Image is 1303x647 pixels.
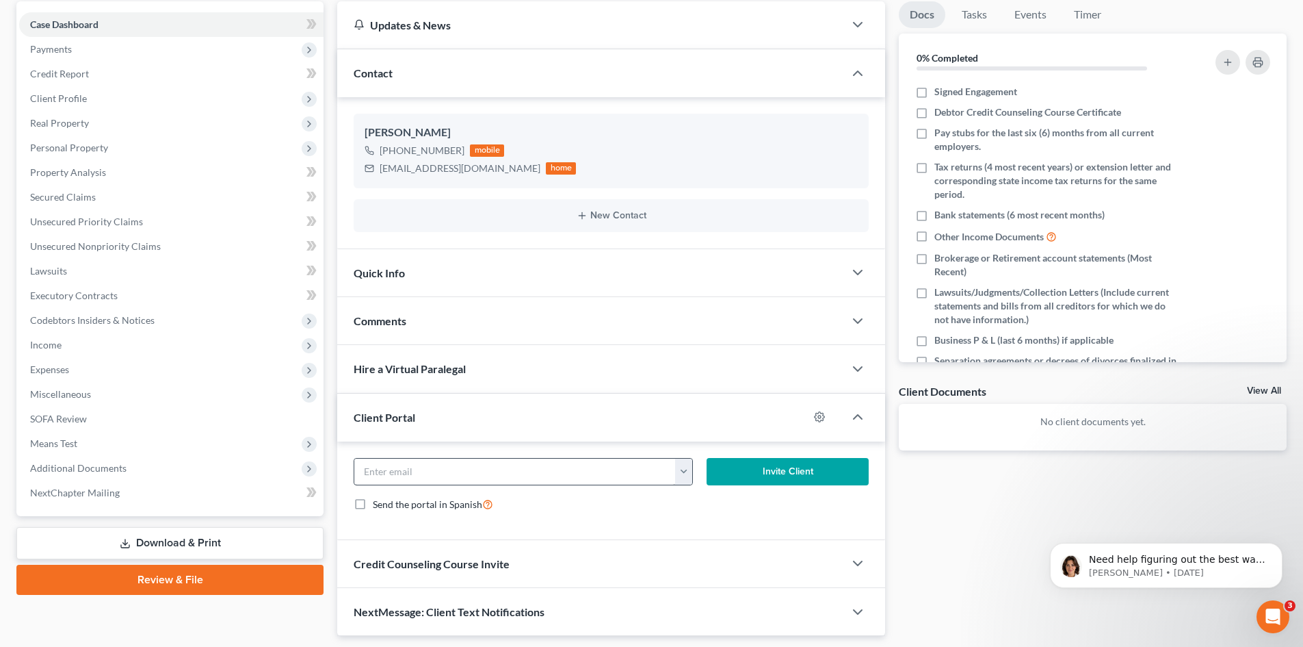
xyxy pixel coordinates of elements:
[19,481,324,505] a: NextChapter Mailing
[30,18,98,30] span: Case Dashboard
[19,210,324,234] a: Unsecured Priority Claims
[373,498,482,510] span: Send the portal in Spanish
[30,265,67,277] span: Lawsuits
[30,290,118,301] span: Executory Contracts
[16,565,324,595] a: Review & File
[30,166,106,178] span: Property Analysis
[30,339,62,351] span: Income
[934,160,1178,201] span: Tax returns (4 most recent years) or extension letter and corresponding state income tax returns ...
[354,266,405,279] span: Quick Info
[934,251,1178,279] span: Brokerage or Retirement account statements (Most Recent)
[354,557,510,570] span: Credit Counseling Course Invite
[546,162,576,175] div: home
[19,407,324,431] a: SOFA Review
[934,105,1121,119] span: Debtor Credit Counseling Course Certificate
[1256,600,1289,633] iframe: Intercom live chat
[354,18,828,32] div: Updates & News
[19,259,324,283] a: Lawsuits
[1003,1,1057,28] a: Events
[30,43,72,55] span: Payments
[899,1,945,28] a: Docs
[30,240,161,252] span: Unsecured Nonpriority Claims
[951,1,998,28] a: Tasks
[470,144,504,157] div: mobile
[30,117,89,129] span: Real Property
[1285,600,1295,611] span: 3
[30,314,155,326] span: Codebtors Insiders & Notices
[16,527,324,559] a: Download & Print
[60,40,236,118] span: Need help figuring out the best way to enter your client's income? Here's a quick article to show...
[354,459,676,485] input: Enter email
[19,160,324,185] a: Property Analysis
[934,333,1114,347] span: Business P & L (last 6 months) if applicable
[19,283,324,308] a: Executory Contracts
[354,605,544,618] span: NextMessage: Client Text Notifications
[60,53,236,65] p: Message from Emma, sent 4d ago
[1029,514,1303,610] iframe: Intercom notifications message
[30,68,89,79] span: Credit Report
[30,191,96,203] span: Secured Claims
[19,12,324,37] a: Case Dashboard
[365,125,858,141] div: [PERSON_NAME]
[30,216,143,227] span: Unsecured Priority Claims
[30,462,127,474] span: Additional Documents
[910,415,1276,429] p: No client documents yet.
[30,92,87,104] span: Client Profile
[354,362,466,375] span: Hire a Virtual Paralegal
[1063,1,1112,28] a: Timer
[354,314,406,327] span: Comments
[917,52,978,64] strong: 0% Completed
[354,411,415,424] span: Client Portal
[934,230,1044,244] span: Other Income Documents
[934,354,1178,381] span: Separation agreements or decrees of divorces finalized in the past 2 years
[19,185,324,210] a: Secured Claims
[30,437,77,449] span: Means Test
[30,364,69,375] span: Expenses
[354,66,393,79] span: Contact
[1247,386,1281,396] a: View All
[30,487,120,498] span: NextChapter Mailing
[899,384,986,398] div: Client Documents
[30,388,91,400] span: Miscellaneous
[934,208,1105,222] span: Bank statements (6 most recent months)
[934,286,1178,327] span: Lawsuits/Judgments/Collection Letters (Include current statements and bills from all creditors fo...
[380,162,540,175] div: [EMAIL_ADDRESS][DOMAIN_NAME]
[19,62,324,86] a: Credit Report
[30,142,108,153] span: Personal Property
[707,458,869,485] button: Invite Client
[19,234,324,259] a: Unsecured Nonpriority Claims
[934,85,1017,99] span: Signed Engagement
[934,126,1178,153] span: Pay stubs for the last six (6) months from all current employers.
[380,144,464,157] div: [PHONE_NUMBER]
[365,210,858,221] button: New Contact
[30,413,87,424] span: SOFA Review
